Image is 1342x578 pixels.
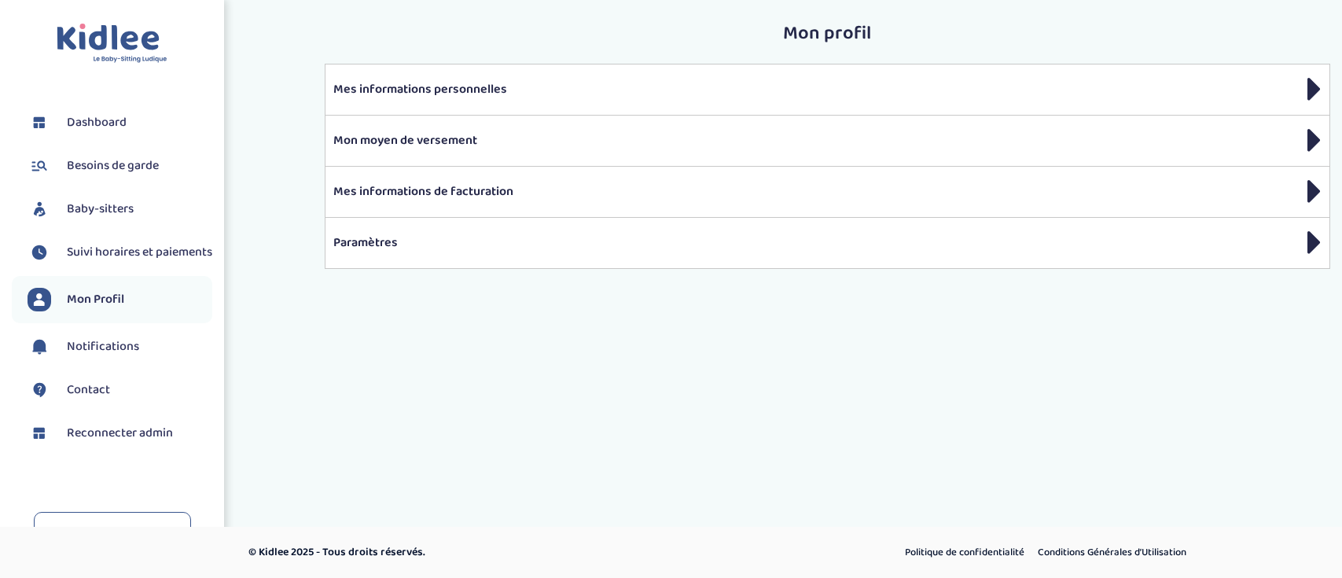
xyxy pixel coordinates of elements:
[67,381,110,399] span: Contact
[28,378,51,402] img: contact.svg
[333,182,1322,201] p: Mes informations de facturation
[67,424,173,443] span: Reconnecter admin
[28,154,51,178] img: besoin.svg
[325,24,1330,44] h2: Mon profil
[28,154,212,178] a: Besoins de garde
[28,111,212,134] a: Dashboard
[28,288,212,311] a: Mon Profil
[28,241,212,264] a: Suivi horaires et paiements
[333,234,1322,252] p: Paramètres
[67,200,134,219] span: Baby-sitters
[28,335,212,359] a: Notifications
[248,544,738,561] p: © Kidlee 2025 - Tous droits réservés.
[28,288,51,311] img: profil.svg
[67,113,127,132] span: Dashboard
[899,543,1030,563] a: Politique de confidentialité
[333,80,1322,99] p: Mes informations personnelles
[67,156,159,175] span: Besoins de garde
[333,131,1322,150] p: Mon moyen de versement
[67,290,124,309] span: Mon Profil
[67,243,212,262] span: Suivi horaires et paiements
[57,24,167,64] img: logo.svg
[28,197,212,221] a: Baby-sitters
[28,422,51,445] img: dashboard.svg
[28,111,51,134] img: dashboard.svg
[28,378,212,402] a: Contact
[67,337,139,356] span: Notifications
[1032,543,1192,563] a: Conditions Générales d’Utilisation
[28,335,51,359] img: notification.svg
[34,512,191,554] a: Se déconnecter
[28,197,51,221] img: babysitters.svg
[28,241,51,264] img: suivihoraire.svg
[28,422,212,445] a: Reconnecter admin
